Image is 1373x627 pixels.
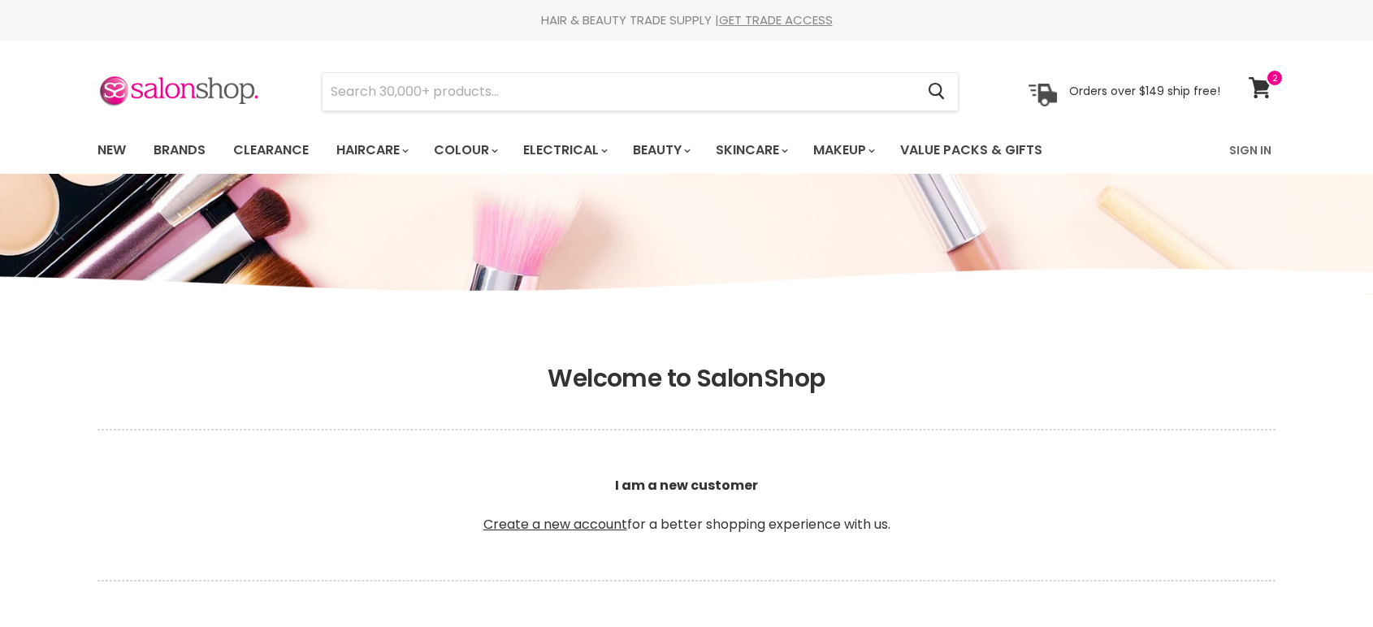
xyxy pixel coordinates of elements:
[85,133,138,167] a: New
[483,515,627,534] a: Create a new account
[1069,84,1220,98] p: Orders over $149 ship free!
[615,476,758,495] b: I am a new customer
[323,73,915,110] input: Search
[97,437,1276,573] p: for a better shopping experience with us.
[621,133,700,167] a: Beauty
[324,133,418,167] a: Haircare
[719,11,833,28] a: GET TRADE ACCESS
[888,133,1055,167] a: Value Packs & Gifts
[801,133,885,167] a: Makeup
[221,133,321,167] a: Clearance
[511,133,617,167] a: Electrical
[322,72,959,111] form: Product
[85,127,1137,174] ul: Main menu
[77,12,1296,28] div: HAIR & BEAUTY TRADE SUPPLY |
[422,133,508,167] a: Colour
[97,364,1276,393] h1: Welcome to SalonShop
[77,127,1296,174] nav: Main
[704,133,798,167] a: Skincare
[1219,133,1281,167] a: Sign In
[915,73,958,110] button: Search
[141,133,218,167] a: Brands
